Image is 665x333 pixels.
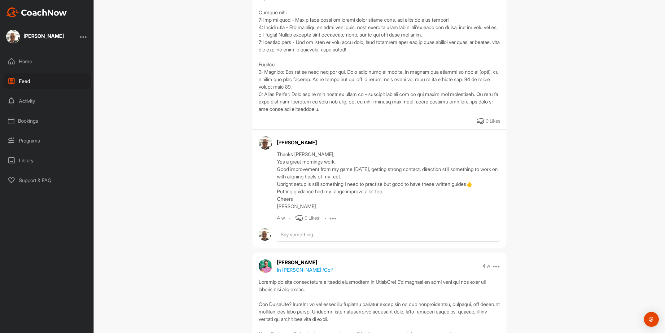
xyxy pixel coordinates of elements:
[3,54,91,69] div: Home
[259,228,271,241] img: avatar
[304,215,319,222] div: 0 Likes
[483,263,490,269] p: 4 w
[3,173,91,188] div: Support & FAQ
[3,73,91,89] div: Feed
[277,139,500,146] div: [PERSON_NAME]
[486,118,500,125] div: 0 Likes
[277,215,285,221] div: 4 w
[644,312,659,327] div: Open Intercom Messenger
[277,259,333,266] p: [PERSON_NAME]
[3,93,91,109] div: Activity
[259,259,272,273] img: avatar
[277,151,500,210] div: Thanks [PERSON_NAME], Yes a great mornings work. Good improvement from my game [DATE], getting st...
[3,113,91,129] div: Bookings
[277,266,333,274] p: In [PERSON_NAME] / Golf
[6,7,67,17] img: CoachNow
[6,30,20,43] img: square_4ea5fdb0d3a27c80ed2eb944c8ca14fe.jpg
[259,136,272,150] img: avatar
[3,133,91,148] div: Programs
[3,153,91,168] div: Library
[24,33,64,38] div: [PERSON_NAME]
